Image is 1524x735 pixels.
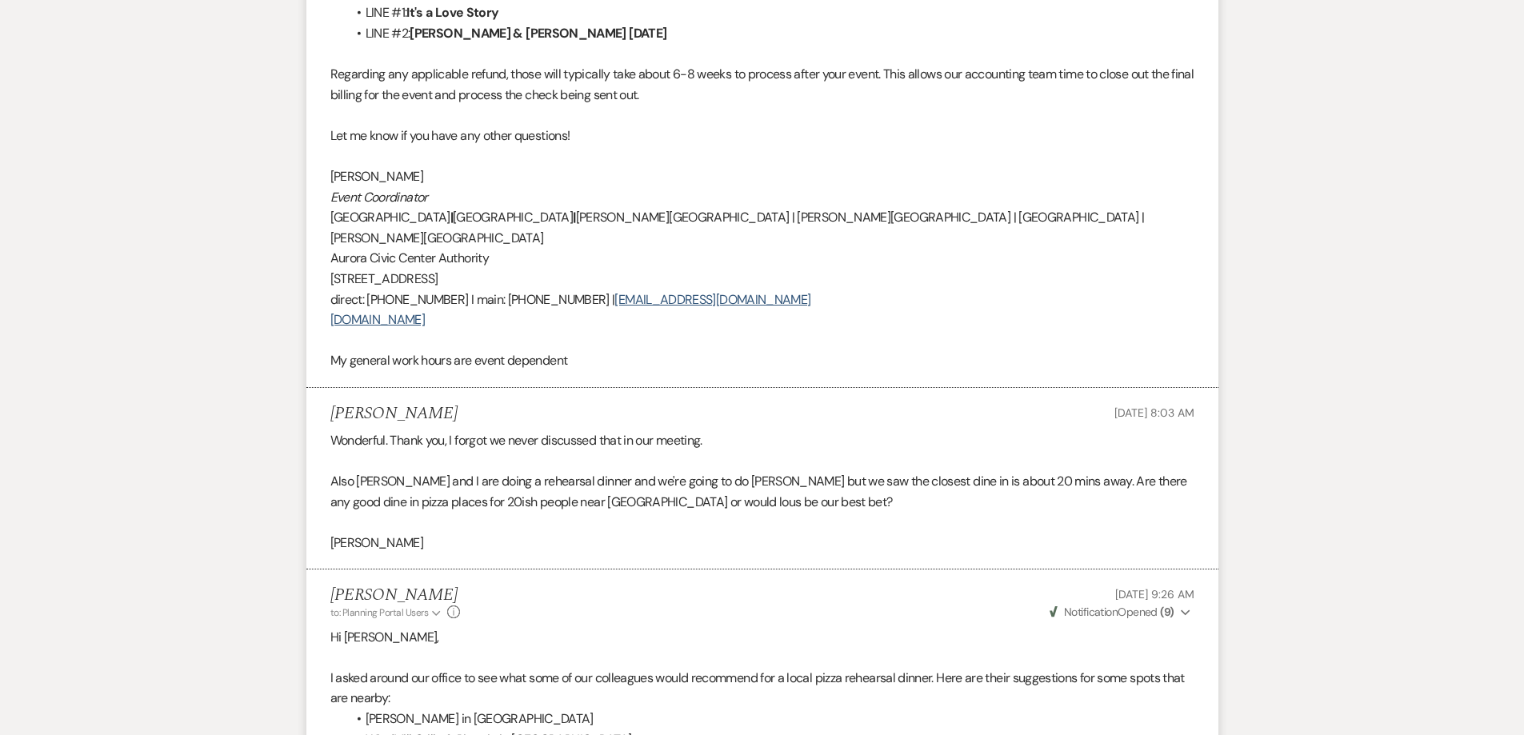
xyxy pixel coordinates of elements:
[330,189,428,206] em: Event Coordinator
[573,209,575,226] strong: |
[330,64,1194,105] p: Regarding any applicable refund, those will typically take about 6-8 weeks to process after your ...
[330,166,1194,187] p: [PERSON_NAME]
[330,668,1194,709] p: I asked around our office to see what some of our colleagues would recommend for a local pizza re...
[406,4,498,21] strong: It's a Love Story
[1047,604,1194,621] button: NotificationOpened (9)
[330,290,1194,310] p: direct: [PHONE_NUMBER] I main: [PHONE_NUMBER] |
[346,709,1194,729] li: [PERSON_NAME] in [GEOGRAPHIC_DATA]
[614,291,810,308] a: [EMAIL_ADDRESS][DOMAIN_NAME]
[346,23,1194,44] li: LINE #2:
[330,126,1194,146] p: Let me know if you have any other questions!
[1050,605,1174,619] span: Opened
[330,627,1194,648] p: Hi [PERSON_NAME],
[1115,587,1194,601] span: [DATE] 9:26 AM
[330,404,458,424] h5: [PERSON_NAME]
[330,350,1194,371] p: My general work hours are event dependent
[330,269,1194,290] p: [STREET_ADDRESS]
[330,311,426,328] a: [DOMAIN_NAME]
[330,533,1194,553] p: [PERSON_NAME]
[450,209,453,226] strong: |
[1114,405,1194,420] span: [DATE] 8:03 AM
[330,605,444,620] button: to: Planning Portal Users
[346,2,1194,23] li: LINE #1:
[330,248,1194,269] p: Aurora Civic Center Authority
[330,207,1194,248] p: [GEOGRAPHIC_DATA] [GEOGRAPHIC_DATA] [PERSON_NAME][GEOGRAPHIC_DATA] | [PERSON_NAME][GEOGRAPHIC_DAT...
[410,25,666,42] strong: [PERSON_NAME] & [PERSON_NAME] [DATE]
[330,606,429,619] span: to: Planning Portal Users
[1160,605,1174,619] strong: ( 9 )
[330,471,1194,512] p: Also [PERSON_NAME] and I are doing a rehearsal dinner and we're going to do [PERSON_NAME] but we ...
[1064,605,1118,619] span: Notification
[330,585,461,605] h5: [PERSON_NAME]
[330,430,1194,451] p: Wonderful. Thank you, I forgot we never discussed that in our meeting.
